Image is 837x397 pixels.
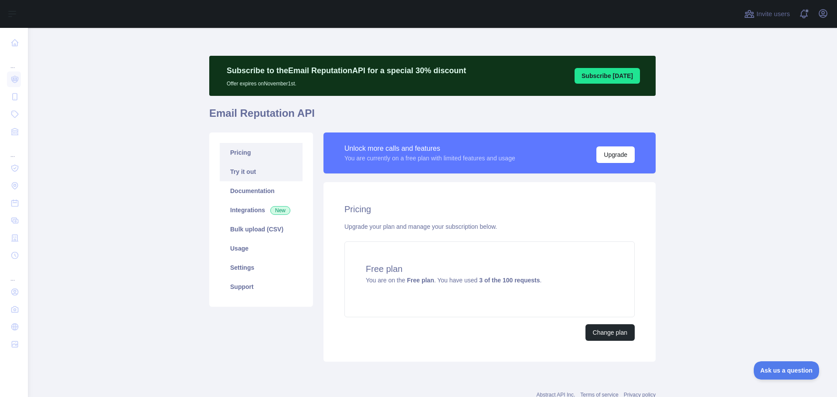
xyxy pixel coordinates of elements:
a: Support [220,277,303,296]
div: Unlock more calls and features [344,143,515,154]
a: Bulk upload (CSV) [220,220,303,239]
div: Upgrade your plan and manage your subscription below. [344,222,635,231]
button: Subscribe [DATE] [575,68,640,84]
h4: Free plan [366,263,613,275]
button: Invite users [742,7,792,21]
p: Offer expires on November 1st. [227,77,466,87]
h2: Pricing [344,203,635,215]
strong: Free plan [407,277,434,284]
a: Pricing [220,143,303,162]
a: Settings [220,258,303,277]
div: You are currently on a free plan with limited features and usage [344,154,515,163]
a: Try it out [220,162,303,181]
h1: Email Reputation API [209,106,656,127]
span: Invite users [756,9,790,19]
div: ... [7,52,21,70]
button: Change plan [585,324,635,341]
a: Integrations New [220,200,303,220]
div: ... [7,265,21,282]
span: New [270,206,290,215]
span: You are on the . You have used . [366,277,541,284]
button: Upgrade [596,146,635,163]
div: ... [7,141,21,159]
a: Usage [220,239,303,258]
iframe: Toggle Customer Support [754,361,820,380]
strong: 3 of the 100 requests [479,277,540,284]
a: Documentation [220,181,303,200]
p: Subscribe to the Email Reputation API for a special 30 % discount [227,64,466,77]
